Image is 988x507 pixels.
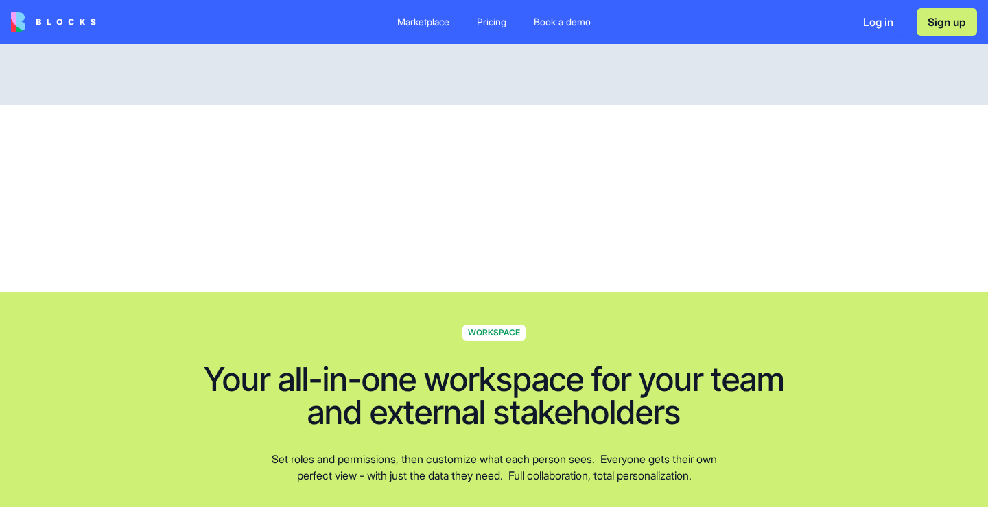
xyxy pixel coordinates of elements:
[851,8,906,36] button: Log in
[466,10,517,34] a: Pricing
[477,15,506,29] div: Pricing
[462,325,526,341] span: WORKSPACE
[386,10,460,34] a: Marketplace
[187,363,801,429] h1: Your all-in-one workspace for your team and external stakeholders
[397,15,449,29] div: Marketplace
[263,451,725,484] p: Set roles and permissions, then customize what each person sees. Everyone gets their own perfect ...
[523,10,602,34] a: Book a demo
[534,15,591,29] div: Book a demo
[11,12,96,32] img: logo
[917,8,977,36] button: Sign up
